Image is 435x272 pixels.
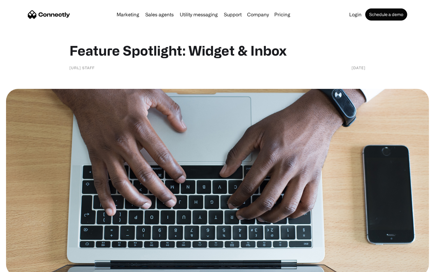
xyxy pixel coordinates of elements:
h1: Feature Spotlight: Widget & Inbox [69,42,366,59]
div: [DATE] [352,65,366,71]
a: Pricing [272,12,293,17]
a: Support [221,12,244,17]
a: Sales agents [143,12,176,17]
a: Schedule a demo [365,8,407,21]
aside: Language selected: English [6,261,36,270]
a: Login [347,12,364,17]
div: [URL] staff [69,65,95,71]
ul: Language list [12,261,36,270]
div: Company [247,10,269,19]
a: Marketing [114,12,142,17]
a: Utility messaging [177,12,220,17]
